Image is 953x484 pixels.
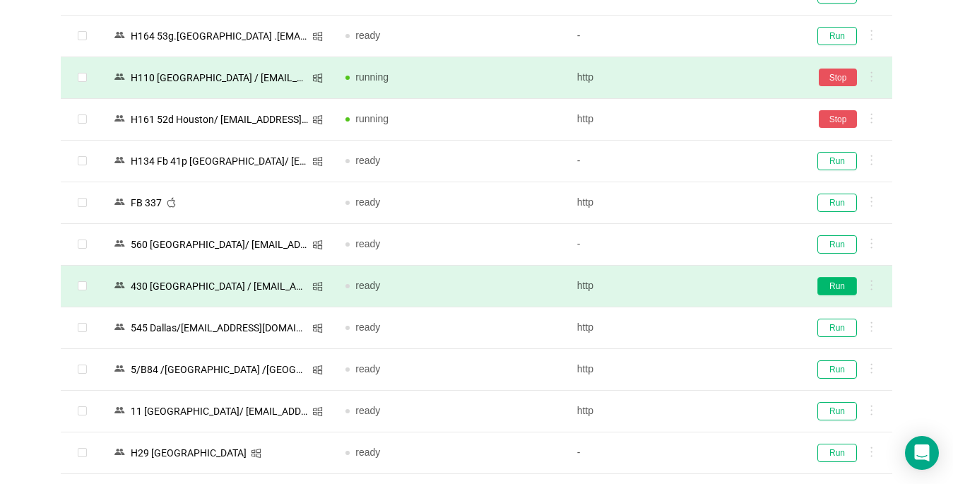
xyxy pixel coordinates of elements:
[355,447,380,458] span: ready
[566,16,797,57] td: -
[126,235,312,254] div: 560 [GEOGRAPHIC_DATA]/ [EMAIL_ADDRESS][DOMAIN_NAME]
[817,360,857,379] button: Run
[126,402,312,420] div: 11 [GEOGRAPHIC_DATA]/ [EMAIL_ADDRESS][DOMAIN_NAME]
[817,194,857,212] button: Run
[355,363,380,374] span: ready
[355,280,380,291] span: ready
[126,444,251,462] div: H29 [GEOGRAPHIC_DATA]
[126,152,312,170] div: Н134 Fb 41p [GEOGRAPHIC_DATA]/ [EMAIL_ADDRESS][DOMAIN_NAME] [1]
[819,110,857,128] button: Stop
[566,57,797,99] td: http
[126,360,312,379] div: 5/В84 /[GEOGRAPHIC_DATA] /[GEOGRAPHIC_DATA]/ [EMAIL_ADDRESS][DOMAIN_NAME]
[312,31,323,42] i: icon: windows
[355,238,380,249] span: ready
[126,27,312,45] div: Н164 53g.[GEOGRAPHIC_DATA] .[EMAIL_ADDRESS][DOMAIN_NAME]
[355,155,380,166] span: ready
[817,444,857,462] button: Run
[355,113,389,124] span: running
[566,224,797,266] td: -
[126,194,166,212] div: FB 337
[817,402,857,420] button: Run
[817,277,857,295] button: Run
[566,141,797,182] td: -
[166,197,177,208] i: icon: apple
[355,30,380,41] span: ready
[817,235,857,254] button: Run
[566,349,797,391] td: http
[312,156,323,167] i: icon: windows
[355,405,380,416] span: ready
[566,391,797,432] td: http
[905,436,939,470] div: Open Intercom Messenger
[355,196,380,208] span: ready
[251,448,261,459] i: icon: windows
[126,319,312,337] div: 545 Dallas/[EMAIL_ADDRESS][DOMAIN_NAME]
[566,182,797,224] td: http
[126,110,312,129] div: Н161 52d Houston/ [EMAIL_ADDRESS][DOMAIN_NAME]
[312,281,323,292] i: icon: windows
[312,114,323,125] i: icon: windows
[312,73,323,83] i: icon: windows
[819,69,857,86] button: Stop
[355,71,389,83] span: running
[126,69,312,87] div: Н110 [GEOGRAPHIC_DATA] / [EMAIL_ADDRESS][DOMAIN_NAME]
[312,240,323,250] i: icon: windows
[312,406,323,417] i: icon: windows
[817,27,857,45] button: Run
[817,319,857,337] button: Run
[566,432,797,474] td: -
[566,307,797,349] td: http
[566,266,797,307] td: http
[817,152,857,170] button: Run
[355,321,380,333] span: ready
[312,323,323,334] i: icon: windows
[312,365,323,375] i: icon: windows
[126,277,312,295] div: 430 [GEOGRAPHIC_DATA] / [EMAIL_ADDRESS][DOMAIN_NAME]
[566,99,797,141] td: http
